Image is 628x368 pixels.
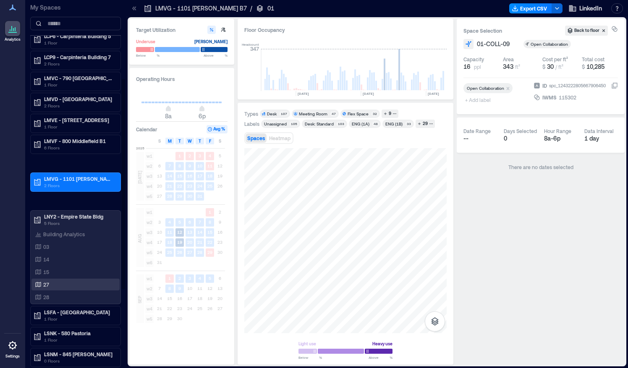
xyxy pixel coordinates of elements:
[207,163,212,168] text: 11
[178,138,181,144] span: T
[178,163,181,168] text: 8
[136,125,157,133] h3: Calendar
[298,91,309,96] text: [DATE]
[269,135,290,141] span: Heatmap
[246,133,267,143] button: Spaces
[177,193,182,198] text: 29
[43,281,49,288] p: 27
[531,41,569,47] div: Open Collaboration
[145,305,154,313] span: w4
[167,240,172,245] text: 18
[155,4,247,13] p: LMVG - 1101 [PERSON_NAME] B7
[209,276,211,281] text: 5
[136,146,144,151] span: 2025
[178,219,181,224] text: 5
[145,258,154,267] span: w6
[178,153,181,158] text: 1
[584,128,614,134] div: Data Interval
[372,339,392,348] div: Heavy use
[463,56,484,63] div: Capacity
[145,274,154,283] span: w1
[463,63,471,71] span: 16
[387,110,392,117] div: 9
[187,183,192,188] text: 23
[330,111,337,116] div: 47
[187,230,192,235] text: 13
[352,121,369,127] div: ENG (1A)
[544,134,578,143] div: 8a - 6p
[136,296,143,303] span: SEP
[405,121,412,126] div: 33
[547,63,554,70] span: 30
[177,173,182,178] text: 15
[165,112,172,120] span: 8a
[504,128,537,134] div: Days Selected
[474,63,481,70] span: ppl
[30,3,121,12] p: My Spaces
[2,18,23,44] a: Analytics
[363,91,374,96] text: [DATE]
[43,256,49,263] p: 14
[44,330,115,337] p: LSNK - 580 Pastoria
[559,93,618,102] button: 115302
[197,163,202,168] text: 10
[555,64,563,70] span: / ft²
[44,75,115,81] p: LMVC - 790 [GEOGRAPHIC_DATA] B2
[44,81,115,88] p: 1 Floor
[197,183,202,188] text: 24
[279,111,288,116] div: 107
[586,63,604,70] span: 10,285
[188,219,191,224] text: 6
[44,220,115,227] p: 5 Floors
[209,209,211,214] text: 1
[515,64,520,70] span: ft²
[250,4,252,13] p: /
[504,134,537,143] div: 0
[463,94,494,106] span: + Add label
[336,121,345,126] div: 103
[44,123,115,130] p: 1 Floor
[44,175,115,182] p: LMVG - 1101 [PERSON_NAME] B7
[463,26,565,35] h3: Space Selection
[544,128,571,134] div: Hour Range
[145,152,154,160] span: w1
[136,234,143,243] span: AUG
[177,240,182,245] text: 19
[44,358,115,364] p: 0 Floors
[44,39,115,46] p: 1 Floor
[565,26,608,36] button: Back to floor
[136,75,228,83] h3: Operating Hours
[168,163,171,168] text: 7
[145,182,154,191] span: w4
[416,120,435,128] button: 29
[3,335,23,361] a: Settings
[167,193,172,198] text: 28
[199,276,201,281] text: 4
[299,111,327,117] div: Meeting Room
[582,64,585,70] span: $
[542,64,545,70] span: $
[145,295,154,303] span: w3
[187,250,192,255] text: 27
[44,316,115,322] p: 1 Floor
[523,40,581,48] button: Open Collaboration
[188,153,191,158] text: 2
[168,286,171,291] text: 8
[207,240,212,245] text: 22
[145,238,154,247] span: w4
[136,26,228,34] h3: Target Utilization
[503,63,513,70] span: 343
[44,60,115,67] p: 2 Floors
[188,138,192,144] span: W
[566,2,604,15] button: LinkedIn
[197,240,202,245] text: 21
[207,125,228,133] button: Avg %
[298,355,322,360] span: Below %
[542,81,547,90] span: ID
[244,120,259,127] div: Labels
[44,33,115,39] p: LCP6 - Carpinteria Building 5
[209,138,211,144] span: F
[145,315,154,323] span: w5
[372,121,379,126] div: 48
[177,183,182,188] text: 22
